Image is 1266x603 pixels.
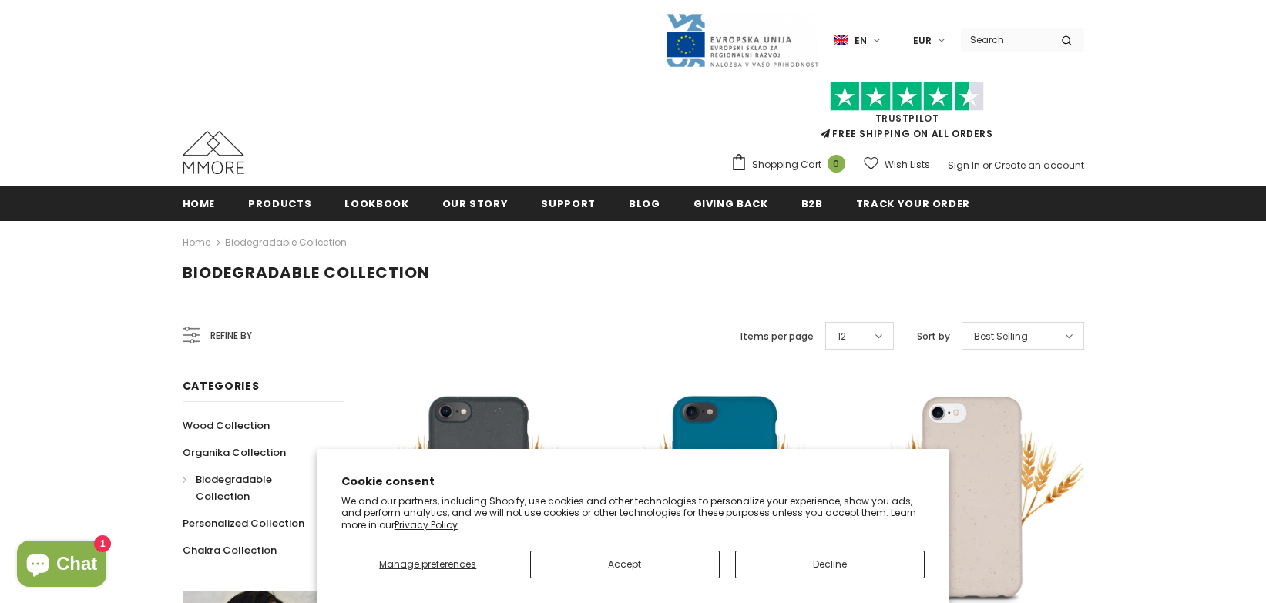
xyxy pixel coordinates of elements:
span: Wood Collection [183,418,270,433]
img: Trust Pilot Stars [830,82,984,112]
p: We and our partners, including Shopify, use cookies and other technologies to personalize your ex... [341,495,925,531]
a: Lookbook [344,186,408,220]
button: Accept [530,551,720,578]
span: Chakra Collection [183,543,277,558]
span: Our Story [442,196,509,211]
span: 0 [828,155,845,173]
a: Personalized Collection [183,510,304,537]
span: Lookbook [344,196,408,211]
span: Shopping Cart [752,157,821,173]
span: Track your order [856,196,970,211]
span: EUR [913,33,932,49]
button: Decline [735,551,925,578]
span: or [982,159,992,172]
span: Biodegradable Collection [183,262,430,283]
span: support [541,196,596,211]
span: Organika Collection [183,445,286,460]
a: Track your order [856,186,970,220]
inbox-online-store-chat: Shopify online store chat [12,541,111,591]
a: Biodegradable Collection [183,466,327,510]
span: Wish Lists [885,157,930,173]
span: Giving back [693,196,768,211]
span: 12 [838,329,846,344]
a: Chakra Collection [183,537,277,564]
button: Manage preferences [341,551,515,578]
span: Biodegradable Collection [196,472,272,504]
h2: Cookie consent [341,474,925,490]
a: Blog [629,186,660,220]
img: MMORE Cases [183,131,244,174]
input: Search Site [961,28,1049,51]
a: support [541,186,596,220]
span: Manage preferences [379,558,476,571]
span: Home [183,196,216,211]
a: Create an account [994,159,1084,172]
img: Javni Razpis [665,12,819,69]
span: B2B [801,196,823,211]
a: Home [183,233,210,252]
span: Blog [629,196,660,211]
a: Products [248,186,311,220]
a: Trustpilot [875,112,939,125]
span: en [855,33,867,49]
span: Best Selling [974,329,1028,344]
a: Home [183,186,216,220]
label: Items per page [740,329,814,344]
a: Biodegradable Collection [225,236,347,249]
a: Javni Razpis [665,33,819,46]
a: Wish Lists [864,151,930,178]
a: Our Story [442,186,509,220]
a: Sign In [948,159,980,172]
a: Shopping Cart 0 [730,153,853,176]
span: FREE SHIPPING ON ALL ORDERS [730,89,1084,140]
a: Organika Collection [183,439,286,466]
a: Privacy Policy [395,518,458,531]
label: Sort by [917,329,950,344]
a: Giving back [693,186,768,220]
span: Personalized Collection [183,516,304,531]
span: Products [248,196,311,211]
span: Categories [183,378,260,394]
span: Refine by [210,327,252,344]
a: B2B [801,186,823,220]
a: Wood Collection [183,412,270,439]
img: i-lang-1.png [834,34,848,47]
